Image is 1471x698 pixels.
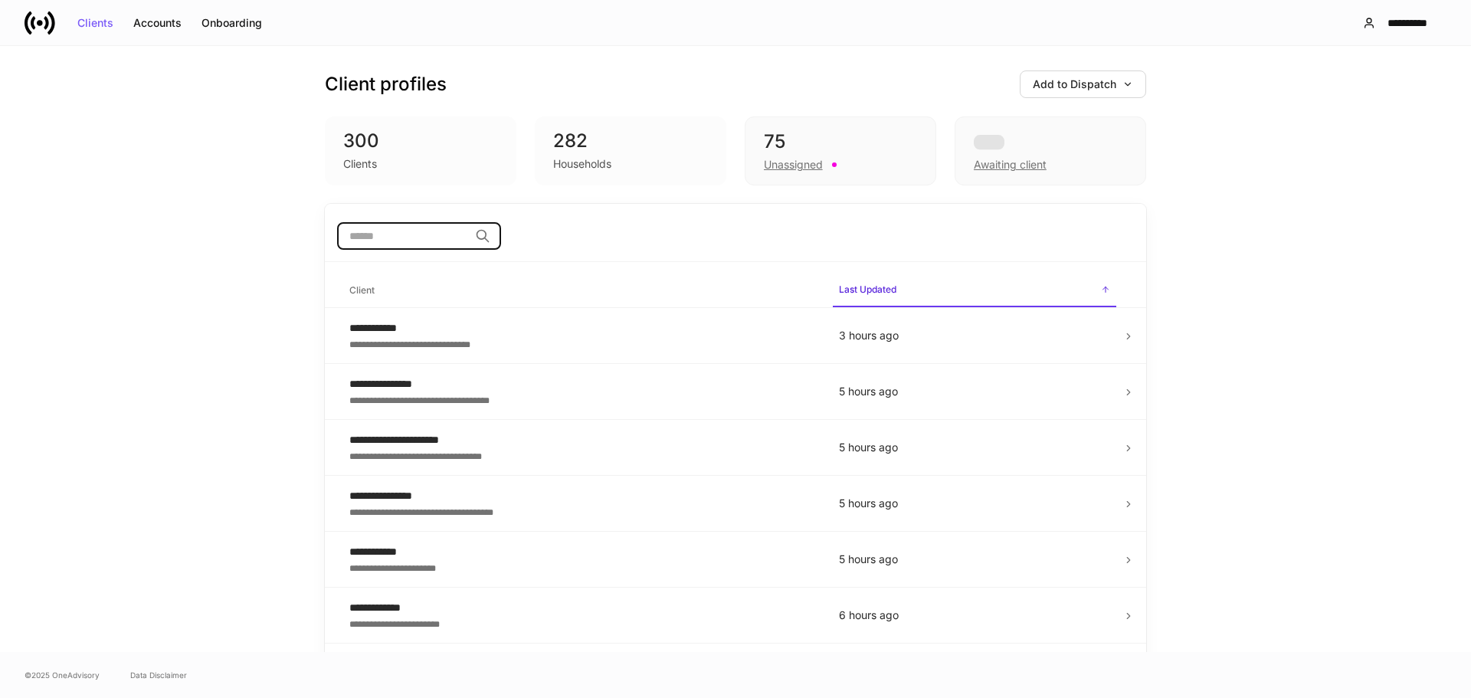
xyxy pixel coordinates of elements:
span: © 2025 OneAdvisory [25,669,100,681]
div: Accounts [133,18,182,28]
button: Accounts [123,11,192,35]
div: Awaiting client [974,157,1047,172]
p: 5 hours ago [839,384,1110,399]
a: Data Disclaimer [130,669,187,681]
div: Clients [343,156,377,172]
div: 300 [343,129,498,153]
div: 75 [764,129,917,154]
h6: Last Updated [839,282,896,297]
div: 282 [553,129,708,153]
span: Client [343,275,821,306]
div: Add to Dispatch [1033,79,1133,90]
button: Add to Dispatch [1020,70,1146,98]
div: Onboarding [201,18,262,28]
p: 5 hours ago [839,440,1110,455]
p: 6 hours ago [839,608,1110,623]
div: Awaiting client [955,116,1146,185]
p: 5 hours ago [839,496,1110,511]
p: 3 hours ago [839,328,1110,343]
h3: Client profiles [325,72,447,97]
button: Clients [67,11,123,35]
div: Unassigned [764,157,823,172]
div: 75Unassigned [745,116,936,185]
h6: Client [349,283,375,297]
div: Clients [77,18,113,28]
span: Last Updated [833,274,1116,307]
div: Households [553,156,611,172]
button: Onboarding [192,11,272,35]
p: 5 hours ago [839,552,1110,567]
